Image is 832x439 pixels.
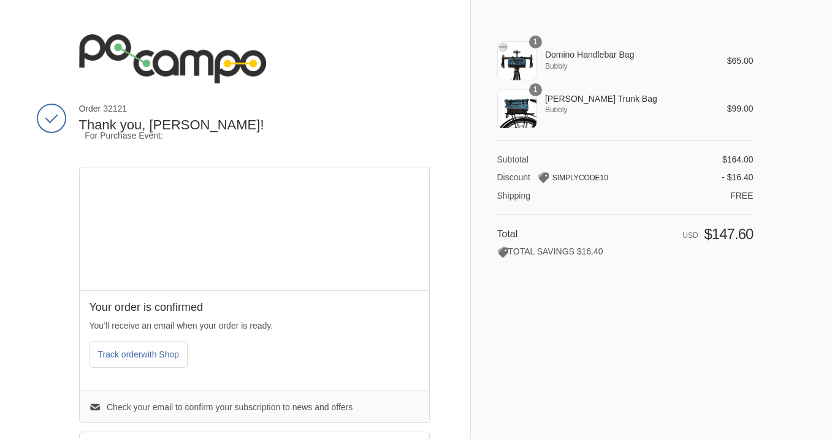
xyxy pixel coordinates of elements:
span: Order 32121 [79,103,430,114]
span: 1 [529,36,542,48]
span: $16.40 [577,246,603,256]
span: with Shop [142,349,179,359]
h2: Your order is confirmed [90,300,419,315]
span: TOTAL SAVINGS [497,246,574,256]
span: $99.00 [727,104,754,113]
div: For Purchase Event: [79,130,430,141]
span: [PERSON_NAME] Trunk Bag [545,93,710,104]
p: You’ll receive an email when your order is ready. [90,319,419,332]
span: Total [497,229,518,239]
span: Domino Handlebar Bag [545,49,710,60]
span: $65.00 [727,56,754,66]
span: SIMPLYCODE10 [552,174,608,182]
th: Subtotal [497,154,644,165]
img: Po Campo [79,34,267,83]
h2: Thank you, [PERSON_NAME]! [79,116,430,134]
span: $164.00 [722,155,754,164]
img: Vernon Bike Trunk Bag - Po Campo color:bubbly; [497,89,536,128]
span: Bubbly [545,61,710,72]
span: Discount [497,172,530,182]
img: Domino Handlebar Bag - Po Campo color:bubbly; [497,41,536,80]
span: Check your email to confirm your subscription to news and offers [107,402,353,412]
span: $147.60 [704,226,753,242]
span: - $16.40 [722,172,753,182]
button: Track orderwith Shop [90,341,188,368]
div: Google map displaying pin point of shipping address: Statesville, North Carolina [80,167,429,290]
span: Bubbly [545,104,710,115]
span: Free [730,191,753,200]
span: 1 [529,83,542,96]
span: Track order [98,349,180,359]
iframe: Google map displaying pin point of shipping address: Statesville, North Carolina [80,167,430,290]
span: Shipping [497,191,531,200]
span: USD [682,231,698,240]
